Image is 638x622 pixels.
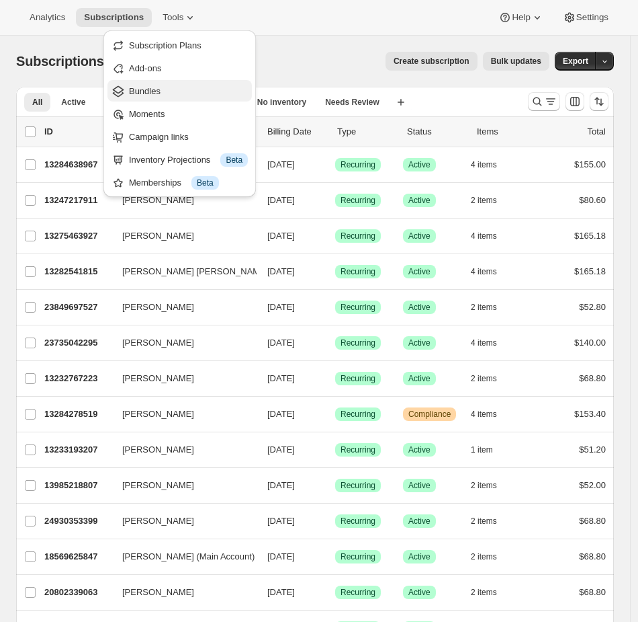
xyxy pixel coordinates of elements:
[44,155,606,174] div: 13284638967[PERSON_NAME][DATE]SuccessRecurringSuccessActive4 items$155.00
[114,582,248,603] button: [PERSON_NAME]
[44,514,111,528] p: 24930353399
[129,40,201,50] span: Subscription Plans
[107,80,252,102] button: Bundles
[114,225,248,247] button: [PERSON_NAME]
[471,191,512,210] button: 2 items
[471,231,497,241] span: 4 items
[579,373,606,383] span: $68.80
[44,369,606,388] div: 13232767223[PERSON_NAME][DATE]SuccessRecurringSuccessActive2 items$68.80
[267,444,295,455] span: [DATE]
[122,479,194,492] span: [PERSON_NAME]
[122,229,194,243] span: [PERSON_NAME]
[44,405,606,424] div: 13284278519[PERSON_NAME][DATE]SuccessRecurringWarningCompliance4 items$153.40
[565,92,584,111] button: Customize table column order and visibility
[408,338,430,348] span: Active
[226,155,242,165] span: Beta
[267,587,295,597] span: [DATE]
[267,516,295,526] span: [DATE]
[122,336,194,350] span: [PERSON_NAME]
[114,261,248,282] button: [PERSON_NAME] [PERSON_NAME]
[579,444,606,455] span: $51.20
[44,440,606,459] div: 13233193207[PERSON_NAME][DATE]SuccessRecurringSuccessActive1 item$51.20
[107,34,252,56] button: Subscription Plans
[471,516,497,527] span: 2 items
[512,12,530,23] span: Help
[471,512,512,531] button: 2 items
[44,301,111,314] p: 23849697527
[574,266,606,276] span: $165.18
[44,158,111,171] p: 13284638967
[114,332,248,354] button: [PERSON_NAME]
[394,56,469,67] span: Create subscription
[574,338,606,348] span: $140.00
[340,587,375,598] span: Recurring
[491,56,541,67] span: Bulk updates
[471,155,512,174] button: 4 items
[267,302,295,312] span: [DATE]
[490,8,551,27] button: Help
[44,583,606,602] div: 20802339063[PERSON_NAME][DATE]SuccessRecurringSuccessActive2 items$68.80
[32,97,42,108] span: All
[340,302,375,313] span: Recurring
[21,8,73,27] button: Analytics
[44,443,111,457] p: 13233193207
[471,583,512,602] button: 2 items
[267,551,295,561] span: [DATE]
[44,298,606,317] div: 23849697527[PERSON_NAME][DATE]SuccessRecurringSuccessActive2 items$52.80
[471,298,512,317] button: 2 items
[471,227,512,245] button: 4 items
[107,171,252,193] button: Memberships
[107,126,252,147] button: Campaign links
[408,159,430,170] span: Active
[471,551,497,562] span: 2 items
[588,125,606,139] p: Total
[267,125,326,139] p: Billing Date
[107,57,252,79] button: Add-ons
[471,547,512,566] button: 2 items
[129,63,161,73] span: Add-ons
[579,516,606,526] span: $68.80
[44,227,606,245] div: 13275463927[PERSON_NAME][DATE]SuccessRecurringSuccessActive4 items$165.18
[340,195,375,206] span: Recurring
[408,302,430,313] span: Active
[471,195,497,206] span: 2 items
[579,302,606,312] span: $52.80
[267,338,295,348] span: [DATE]
[340,338,375,348] span: Recurring
[528,92,560,111] button: Search and filter results
[267,231,295,241] span: [DATE]
[44,479,111,492] p: 13985218807
[471,409,497,420] span: 4 items
[44,229,111,243] p: 13275463927
[408,444,430,455] span: Active
[408,587,430,598] span: Active
[129,86,161,96] span: Bundles
[408,195,430,206] span: Active
[471,444,493,455] span: 1 item
[44,336,111,350] p: 23735042295
[44,262,606,281] div: 13282541815[PERSON_NAME] [PERSON_NAME][DATE]SuccessRecurringSuccessActive4 items$165.18
[114,297,248,318] button: [PERSON_NAME]
[44,586,111,599] p: 20802339063
[44,265,111,278] p: 13282541815
[16,54,104,69] span: Subscriptions
[44,125,606,139] div: IDCustomerBilling DateTypeStatusItemsTotal
[122,514,194,528] span: [PERSON_NAME]
[385,52,477,71] button: Create subscription
[267,373,295,383] span: [DATE]
[574,159,606,169] span: $155.00
[129,132,189,142] span: Campaign links
[471,369,512,388] button: 2 items
[408,480,430,491] span: Active
[44,194,111,207] p: 13247217911
[340,266,375,277] span: Recurring
[44,125,111,139] p: ID
[563,56,588,67] span: Export
[579,587,606,597] span: $68.80
[163,12,183,23] span: Tools
[114,475,248,496] button: [PERSON_NAME]
[408,551,430,562] span: Active
[408,373,430,384] span: Active
[122,372,194,385] span: [PERSON_NAME]
[471,373,497,384] span: 2 items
